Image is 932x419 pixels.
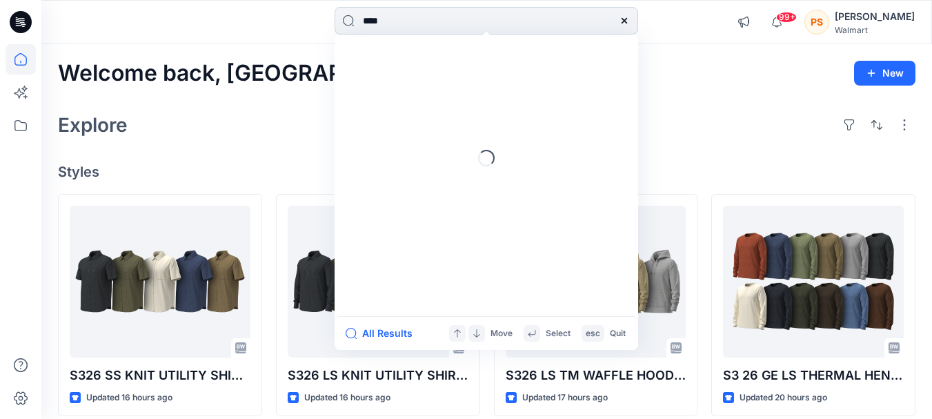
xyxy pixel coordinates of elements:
[70,206,250,358] a: S326 SS KNIT UTILITY SHIRT-(REG)
[740,391,827,405] p: Updated 20 hours ago
[835,8,915,25] div: [PERSON_NAME]
[58,114,128,136] h2: Explore
[546,327,571,341] p: Select
[723,206,904,358] a: S3 26 GE LS THERMAL HENLEY SELF HEM-(REG)_(2Miss Waffle)-Opt-1
[288,366,468,385] p: S326 LS KNIT UTILITY SHIRT-(REG)
[723,366,904,385] p: S3 26 GE LS THERMAL HENLEY SELF HEM-(REG)_(2Miss Waffle)-Opt-1
[506,366,686,385] p: S326 LS TM WAFFLE HOODIE-REG
[490,327,513,341] p: Move
[776,12,797,23] span: 99+
[610,327,626,341] p: Quit
[86,391,172,405] p: Updated 16 hours ago
[804,10,829,35] div: PS
[522,391,608,405] p: Updated 17 hours ago
[346,325,422,342] button: All Results
[586,327,600,341] p: esc
[58,164,915,180] h4: Styles
[854,61,915,86] button: New
[288,206,468,358] a: S326 LS KNIT UTILITY SHIRT-(REG)
[835,25,915,35] div: Walmart
[58,61,458,86] h2: Welcome back, [GEOGRAPHIC_DATA]
[70,366,250,385] p: S326 SS KNIT UTILITY SHIRT-(REG)
[304,391,390,405] p: Updated 16 hours ago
